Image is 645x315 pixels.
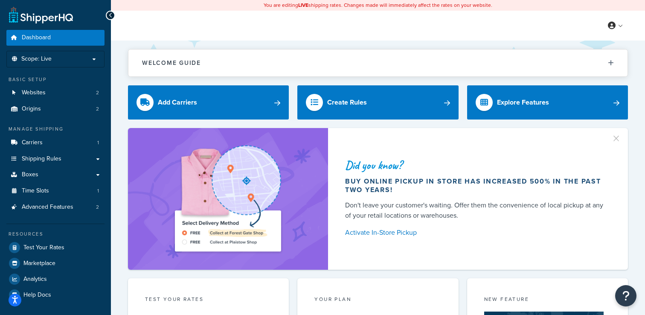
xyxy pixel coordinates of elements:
a: Shipping Rules [6,151,105,167]
div: Buy online pickup in store has increased 500% in the past two years! [345,177,607,194]
span: 2 [96,105,99,113]
div: Manage Shipping [6,125,105,133]
span: Analytics [23,276,47,283]
span: 2 [96,89,99,96]
div: Basic Setup [6,76,105,83]
button: Welcome Guide [128,50,628,76]
li: Origins [6,101,105,117]
span: Marketplace [23,260,55,267]
div: Test your rates [145,295,272,305]
li: Websites [6,85,105,101]
span: 1 [97,187,99,195]
a: Add Carriers [128,85,289,120]
a: Analytics [6,271,105,287]
button: Open Resource Center [615,285,636,306]
a: Dashboard [6,30,105,46]
span: 1 [97,139,99,146]
span: 2 [96,204,99,211]
div: Resources [6,230,105,238]
a: Time Slots1 [6,183,105,199]
span: Boxes [22,171,38,178]
span: Advanced Features [22,204,73,211]
span: Carriers [22,139,43,146]
span: Dashboard [22,34,51,41]
a: Boxes [6,167,105,183]
b: LIVE [298,1,308,9]
img: ad-shirt-map-b0359fc47e01cab431d101c4b569394f6a03f54285957d908178d52f29eb9668.png [151,141,305,257]
a: Carriers1 [6,135,105,151]
a: Create Rules [297,85,458,120]
div: Add Carriers [158,96,197,108]
span: Websites [22,89,46,96]
a: Origins2 [6,101,105,117]
a: Marketplace [6,256,105,271]
div: Did you know? [345,159,607,171]
a: Test Your Rates [6,240,105,255]
div: Don't leave your customer's waiting. Offer them the convenience of local pickup at any of your re... [345,200,607,221]
li: Time Slots [6,183,105,199]
div: Create Rules [327,96,367,108]
h2: Welcome Guide [142,60,201,66]
span: Test Your Rates [23,244,64,251]
li: Advanced Features [6,199,105,215]
div: Explore Features [497,96,549,108]
span: Origins [22,105,41,113]
a: Help Docs [6,287,105,303]
span: Shipping Rules [22,155,61,163]
li: Carriers [6,135,105,151]
a: Explore Features [467,85,628,120]
div: Your Plan [314,295,441,305]
span: Scope: Live [21,55,52,63]
a: Websites2 [6,85,105,101]
span: Time Slots [22,187,49,195]
span: Help Docs [23,292,51,299]
a: Activate In-Store Pickup [345,227,607,239]
a: Advanced Features2 [6,199,105,215]
div: New Feature [484,295,611,305]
